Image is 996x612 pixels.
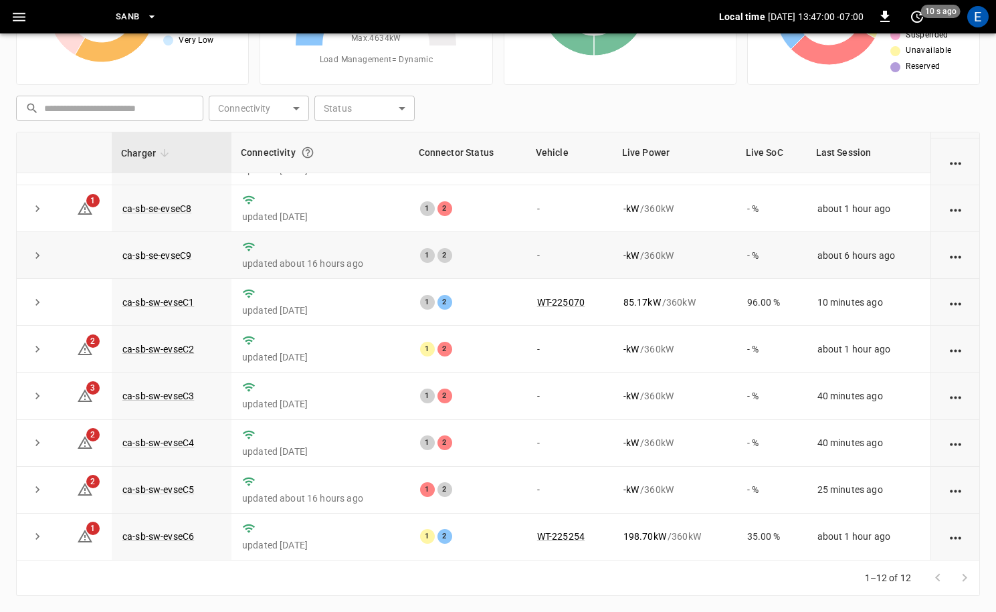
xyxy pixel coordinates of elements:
[122,297,194,308] a: ca-sb-sw-evseC1
[613,132,736,173] th: Live Power
[807,514,930,560] td: about 1 hour ago
[736,185,807,232] td: - %
[27,292,47,312] button: expand row
[420,529,435,544] div: 1
[906,44,951,58] span: Unavailable
[623,389,726,403] div: / 360 kW
[736,232,807,279] td: - %
[526,326,613,373] td: -
[807,420,930,467] td: 40 minutes ago
[736,467,807,514] td: - %
[807,279,930,326] td: 10 minutes ago
[437,389,452,403] div: 2
[122,391,194,401] a: ca-sb-sw-evseC3
[437,248,452,263] div: 2
[947,342,964,356] div: action cell options
[623,249,639,262] p: - kW
[420,295,435,310] div: 1
[242,445,399,458] p: updated [DATE]
[623,530,666,543] p: 198.70 kW
[77,343,93,354] a: 2
[77,203,93,213] a: 1
[27,386,47,406] button: expand row
[27,245,47,266] button: expand row
[122,484,194,495] a: ca-sb-sw-evseC5
[77,437,93,447] a: 2
[947,296,964,309] div: action cell options
[736,132,807,173] th: Live SoC
[526,185,613,232] td: -
[623,342,726,356] div: / 360 kW
[437,342,452,356] div: 2
[242,257,399,270] p: updated about 16 hours ago
[537,297,585,308] a: WT-225070
[122,344,194,354] a: ca-sb-sw-evseC2
[906,60,940,74] span: Reserved
[121,145,173,161] span: Charger
[736,514,807,560] td: 35.00 %
[623,436,726,449] div: / 360 kW
[242,350,399,364] p: updated [DATE]
[122,250,191,261] a: ca-sb-se-evseC9
[623,436,639,449] p: - kW
[242,538,399,552] p: updated [DATE]
[242,304,399,317] p: updated [DATE]
[921,5,961,18] span: 10 s ago
[736,420,807,467] td: - %
[768,10,864,23] p: [DATE] 13:47:00 -07:00
[122,531,194,542] a: ca-sb-sw-evseC6
[623,296,661,309] p: 85.17 kW
[906,6,928,27] button: set refresh interval
[296,140,320,165] button: Connection between the charger and our software.
[241,140,400,165] div: Connectivity
[122,437,194,448] a: ca-sb-sw-evseC4
[526,467,613,514] td: -
[27,339,47,359] button: expand row
[736,279,807,326] td: 96.00 %
[437,201,452,216] div: 2
[906,29,949,42] span: Suspended
[437,482,452,497] div: 2
[623,530,726,543] div: / 360 kW
[807,373,930,419] td: 40 minutes ago
[623,249,726,262] div: / 360 kW
[947,436,964,449] div: action cell options
[736,326,807,373] td: - %
[736,373,807,419] td: - %
[807,132,930,173] th: Last Session
[526,132,613,173] th: Vehicle
[351,32,401,45] span: Max. 4634 kW
[420,342,435,356] div: 1
[719,10,765,23] p: Local time
[179,34,213,47] span: Very Low
[947,530,964,543] div: action cell options
[116,9,140,25] span: SanB
[320,54,433,67] span: Load Management = Dynamic
[537,531,585,542] a: WT-225254
[967,6,989,27] div: profile-icon
[86,522,100,535] span: 1
[437,435,452,450] div: 2
[86,194,100,207] span: 1
[77,390,93,401] a: 3
[86,475,100,488] span: 2
[420,201,435,216] div: 1
[242,397,399,411] p: updated [DATE]
[437,295,452,310] div: 2
[807,232,930,279] td: about 6 hours ago
[947,155,964,169] div: action cell options
[420,389,435,403] div: 1
[865,571,912,585] p: 1–12 of 12
[526,420,613,467] td: -
[27,480,47,500] button: expand row
[526,232,613,279] td: -
[242,210,399,223] p: updated [DATE]
[27,526,47,546] button: expand row
[623,342,639,356] p: - kW
[86,428,100,441] span: 2
[807,185,930,232] td: about 1 hour ago
[623,389,639,403] p: - kW
[947,249,964,262] div: action cell options
[947,389,964,403] div: action cell options
[420,482,435,497] div: 1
